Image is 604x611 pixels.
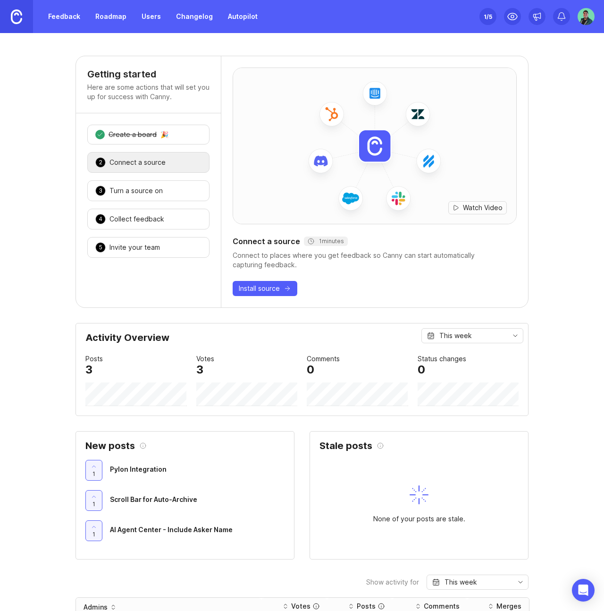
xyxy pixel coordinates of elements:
div: 1 minutes [308,238,344,245]
div: Turn a source on [109,186,163,195]
div: Posts [85,354,103,364]
button: Install source [233,281,297,296]
span: Watch Video [463,203,503,212]
a: Users [136,8,167,25]
div: 0 [418,364,425,375]
div: Show activity for [366,579,419,586]
span: AI Agent Center - Include Asker Name [110,526,233,534]
div: Invite your team [109,243,160,252]
div: Connect a source [233,236,517,247]
div: 🎉 [160,131,168,138]
button: 1 [85,490,102,511]
img: installed-source-hero-8cc2ac6e746a3ed68ab1d0118ebd9805.png [233,61,516,231]
div: 3 [196,364,203,375]
h2: Stale posts [319,441,372,450]
a: Roadmap [90,8,132,25]
svg: toggle icon [508,332,523,339]
div: Posts [357,602,376,611]
div: This week [445,577,477,587]
div: Votes [196,354,214,364]
img: Noah [577,8,596,25]
div: 4 [95,214,106,224]
div: Comments [307,354,340,364]
div: Open Intercom Messenger [572,579,595,602]
h2: New posts [85,441,135,450]
a: Autopilot [222,8,263,25]
span: Scroll Bar for Auto-Archive [110,495,197,503]
button: 1 [85,520,102,541]
div: Status changes [418,354,466,364]
div: 5 [95,242,106,253]
span: Pylon Integration [110,465,167,473]
div: Create a board [109,130,157,139]
div: 3 [85,364,92,375]
span: 1 [92,530,95,538]
img: svg+xml;base64,PHN2ZyB3aWR0aD0iNDAiIGhlaWdodD0iNDAiIGZpbGw9Im5vbmUiIHhtbG5zPSJodHRwOi8vd3d3LnczLm... [410,485,428,504]
h4: Getting started [87,68,210,81]
div: This week [439,331,472,341]
img: Canny Home [11,9,22,24]
div: Merges [496,602,521,611]
svg: toggle icon [513,578,528,586]
span: 1 [92,500,95,508]
button: Noah [578,8,595,25]
p: Here are some actions that will set you up for success with Canny. [87,83,210,102]
div: Collect feedback [109,214,164,224]
a: Pylon Integration [110,464,285,477]
div: None of your posts are stale. [373,514,465,524]
a: Changelog [170,8,218,25]
span: Install source [239,284,280,293]
div: Activity Overview [85,333,519,350]
div: 3 [95,186,106,196]
a: AI Agent Center - Include Asker Name [110,525,285,537]
button: 1/5 [479,8,496,25]
button: 1 [85,460,102,481]
a: Feedback [42,8,86,25]
div: Connect a source [109,158,166,167]
span: 1 [92,470,95,478]
div: 1 /5 [484,10,492,23]
div: Connect to places where you get feedback so Canny can start automatically capturing feedback. [233,251,517,270]
button: Watch Video [448,201,507,214]
div: 0 [307,364,314,375]
a: Scroll Bar for Auto-Archive [110,494,285,507]
div: 2 [95,157,106,168]
div: Comments [424,602,460,611]
div: Votes [291,602,310,611]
